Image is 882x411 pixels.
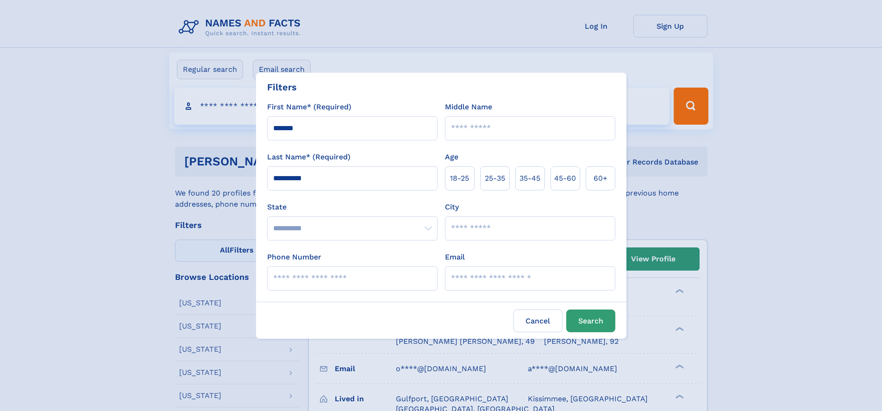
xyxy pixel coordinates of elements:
[445,152,458,163] label: Age
[267,101,351,113] label: First Name* (Required)
[566,310,615,332] button: Search
[485,173,505,184] span: 25‑35
[554,173,576,184] span: 45‑60
[513,310,563,332] label: Cancel
[267,202,438,213] label: State
[445,202,459,213] label: City
[519,173,540,184] span: 35‑45
[445,252,465,263] label: Email
[594,173,607,184] span: 60+
[267,152,350,163] label: Last Name* (Required)
[450,173,469,184] span: 18‑25
[267,80,297,94] div: Filters
[267,252,321,263] label: Phone Number
[445,101,492,113] label: Middle Name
